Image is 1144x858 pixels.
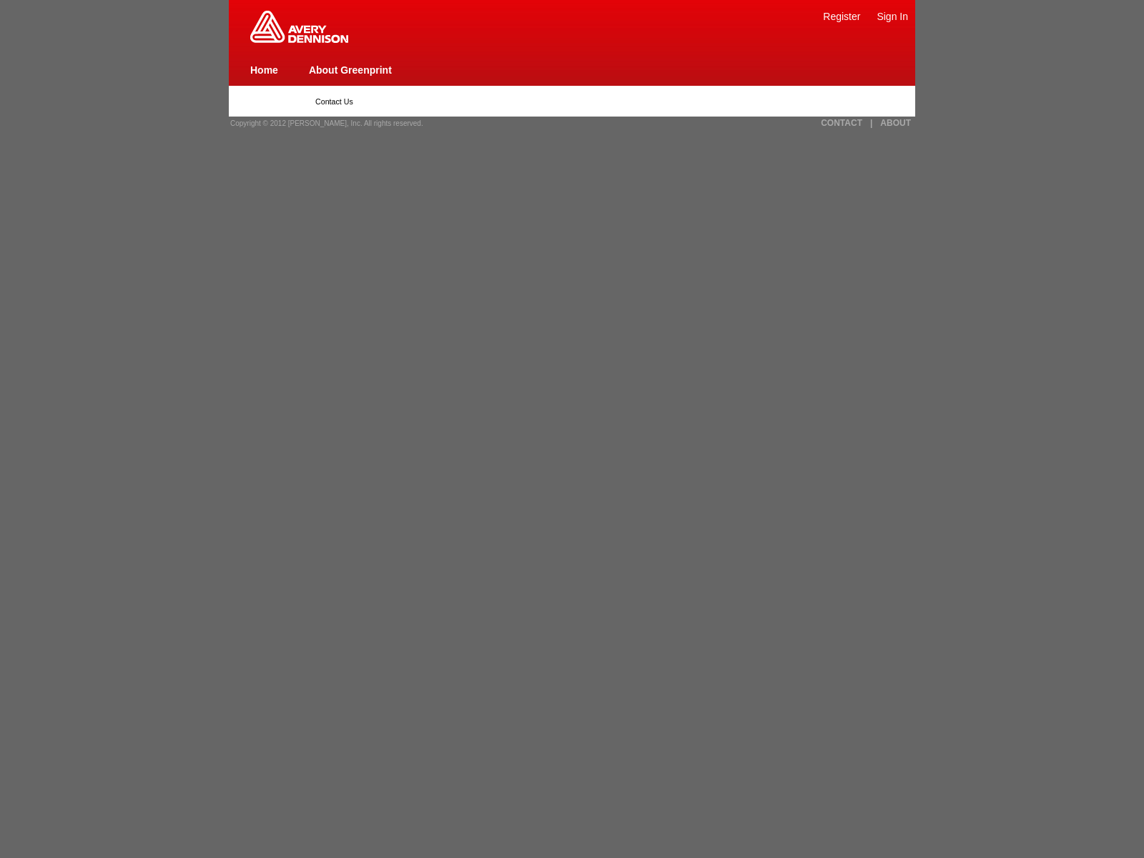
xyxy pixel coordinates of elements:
img: Home [250,11,348,43]
a: Register [823,11,860,22]
a: | [870,118,872,128]
a: ABOUT [880,118,911,128]
a: CONTACT [821,118,862,128]
span: Copyright © 2012 [PERSON_NAME], Inc. All rights reserved. [230,119,423,127]
p: Contact Us [315,97,829,106]
a: About Greenprint [309,64,392,76]
a: Home [250,64,278,76]
a: Sign In [877,11,908,22]
a: Greenprint [250,36,348,44]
